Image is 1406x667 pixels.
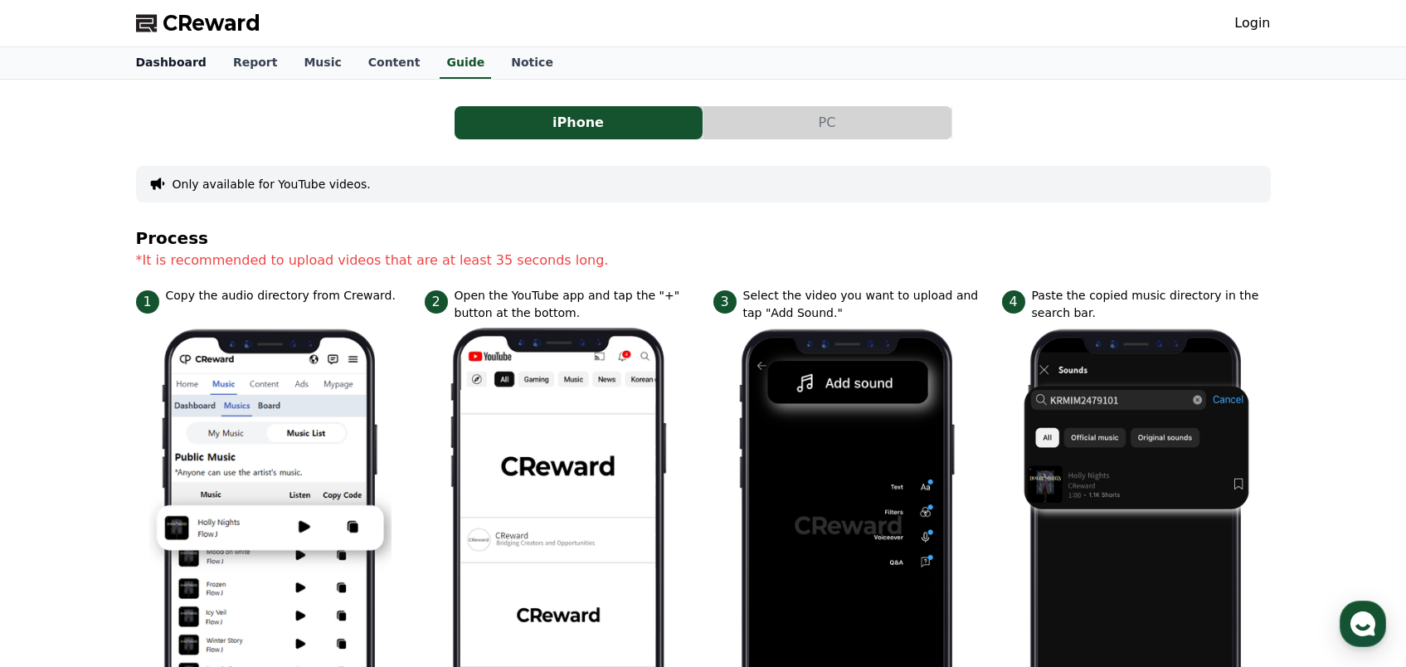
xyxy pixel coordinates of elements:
p: Select the video you want to upload and tap "Add Sound." [743,287,982,322]
a: Messages [109,526,214,567]
p: Open the YouTube app and tap the "+" button at the bottom. [455,287,693,322]
a: Guide [440,47,491,79]
button: iPhone [455,106,703,139]
a: Login [1234,13,1270,33]
a: Settings [214,526,319,567]
a: Report [220,47,291,79]
span: 1 [136,290,159,314]
span: Home [42,551,71,564]
span: 2 [425,290,448,314]
a: Home [5,526,109,567]
a: iPhone [455,106,703,139]
span: 4 [1002,290,1025,314]
button: Only available for YouTube videos. [173,176,371,192]
span: Messages [138,552,187,565]
a: Notice [498,47,567,79]
a: Dashboard [123,47,220,79]
p: *It is recommended to upload videos that are at least 35 seconds long. [136,251,1271,270]
a: Content [355,47,434,79]
button: PC [703,106,951,139]
span: Settings [246,551,286,564]
a: CReward [136,10,260,37]
h4: Process [136,229,1271,247]
p: Copy the audio directory from Creward. [166,287,396,304]
span: CReward [163,10,260,37]
p: Paste the copied music directory in the search bar. [1032,287,1271,322]
span: 3 [713,290,737,314]
a: Music [290,47,354,79]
